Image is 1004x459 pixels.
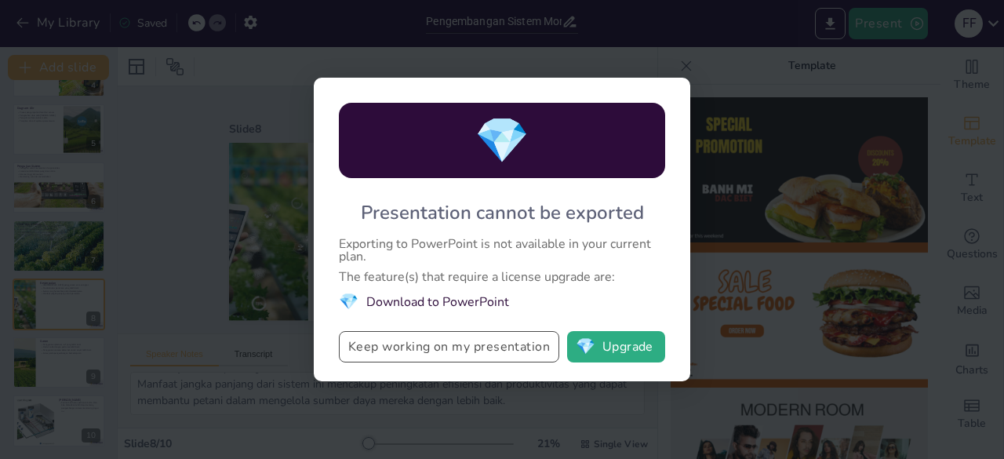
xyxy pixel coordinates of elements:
li: Download to PowerPoint [339,291,665,312]
div: Presentation cannot be exported [361,200,644,225]
span: diamond [475,111,529,171]
button: diamondUpgrade [567,331,665,362]
div: The feature(s) that require a license upgrade are: [339,271,665,283]
button: Keep working on my presentation [339,331,559,362]
div: Exporting to PowerPoint is not available in your current plan. [339,238,665,263]
span: diamond [576,339,595,355]
span: diamond [339,291,358,312]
